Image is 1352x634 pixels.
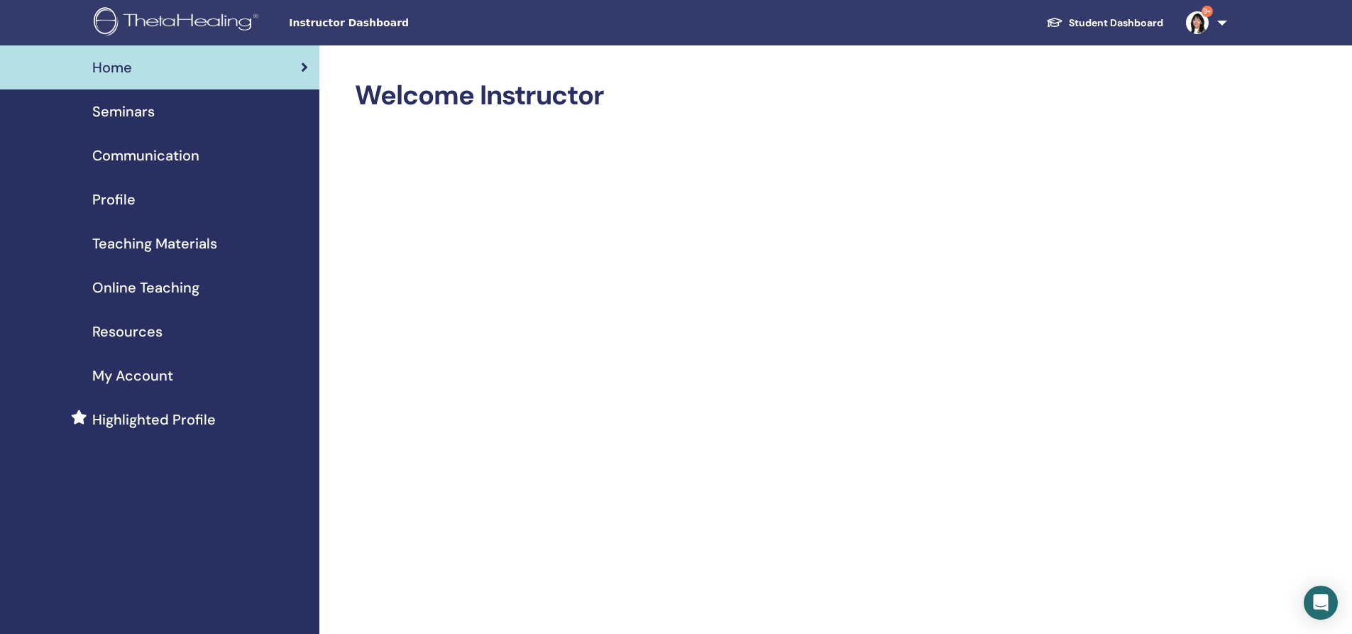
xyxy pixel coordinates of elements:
[1035,10,1175,36] a: Student Dashboard
[289,16,502,31] span: Instructor Dashboard
[1186,11,1209,34] img: default.jpg
[92,101,155,122] span: Seminars
[1046,16,1063,28] img: graduation-cap-white.svg
[92,277,199,298] span: Online Teaching
[1304,586,1338,620] div: Open Intercom Messenger
[94,7,263,39] img: logo.png
[92,321,163,342] span: Resources
[355,80,1206,112] h2: Welcome Instructor
[92,145,199,166] span: Communication
[92,189,136,210] span: Profile
[92,233,217,254] span: Teaching Materials
[92,409,216,430] span: Highlighted Profile
[1202,6,1213,17] span: 9+
[92,365,173,386] span: My Account
[92,57,132,78] span: Home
